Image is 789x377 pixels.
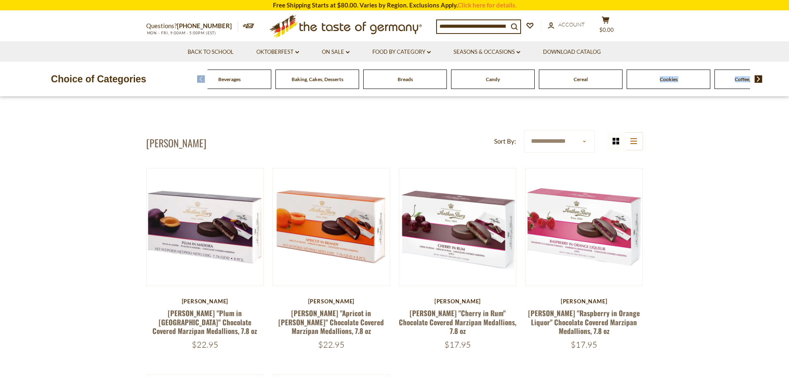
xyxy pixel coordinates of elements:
[494,136,516,146] label: Sort By:
[755,75,762,83] img: next arrow
[372,48,431,57] a: Food By Category
[444,339,471,350] span: $17.95
[735,76,778,82] a: Coffee, Cocoa & Tea
[454,48,520,57] a: Seasons & Occasions
[543,48,601,57] a: Download Catalog
[152,308,257,336] a: [PERSON_NAME] "Plum in [GEOGRAPHIC_DATA]" Chocolate Covered Marzipan Medallions, 7.8 oz
[399,168,516,286] img: Anthon
[256,48,299,57] a: Oktoberfest
[599,26,614,33] span: $0.00
[399,298,517,305] div: [PERSON_NAME]
[273,168,390,286] img: Anthon
[273,298,391,305] div: [PERSON_NAME]
[526,168,643,286] img: Anthon
[197,75,205,83] img: previous arrow
[594,16,618,37] button: $0.00
[399,308,516,336] a: [PERSON_NAME] "Cherry in Rum" Chocolate Covered Marzipan Medallions, 7.8 oz
[292,76,343,82] a: Baking, Cakes, Desserts
[322,48,350,57] a: On Sale
[218,76,241,82] a: Beverages
[558,21,585,28] span: Account
[192,339,218,350] span: $22.95
[318,339,345,350] span: $22.95
[571,339,597,350] span: $17.95
[398,76,413,82] a: Breads
[146,298,264,305] div: [PERSON_NAME]
[458,1,516,9] a: Click here for details.
[278,308,384,336] a: [PERSON_NAME] "Apricot in [PERSON_NAME]" Chocolate Covered Marzipan Medallions, 7.8 oz
[528,308,640,336] a: [PERSON_NAME] "Raspberry in Orange Liquor" Chocolate Covered Marzipan Medallions, 7.8 oz
[525,298,643,305] div: [PERSON_NAME]
[574,76,588,82] a: Cereal
[548,20,585,29] a: Account
[177,22,232,29] a: [PHONE_NUMBER]
[147,168,264,286] img: Anthon
[188,48,234,57] a: Back to School
[146,137,206,149] h1: [PERSON_NAME]
[146,31,217,35] span: MON - FRI, 9:00AM - 5:00PM (EST)
[660,76,678,82] a: Cookies
[486,76,500,82] a: Candy
[146,21,238,31] p: Questions?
